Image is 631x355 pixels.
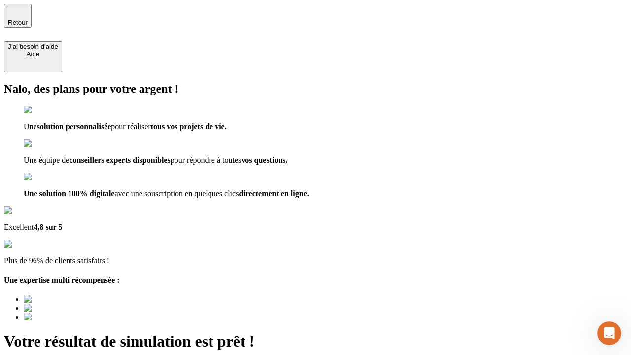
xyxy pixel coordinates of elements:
[24,156,69,164] span: Une équipe de
[24,122,37,131] span: Une
[8,43,58,50] div: J’ai besoin d'aide
[597,321,621,345] iframe: Intercom live chat
[111,122,150,131] span: pour réaliser
[24,106,66,114] img: checkmark
[4,332,627,351] h1: Votre résultat de simulation est prêt !
[171,156,242,164] span: pour répondre à toutes
[4,223,34,231] span: Excellent
[4,256,627,265] p: Plus de 96% de clients satisfaits !
[24,304,115,313] img: Best savings advice award
[114,189,239,198] span: avec une souscription en quelques clics
[24,173,66,181] img: checkmark
[151,122,227,131] span: tous vos projets de vie.
[24,295,115,304] img: Best savings advice award
[4,41,62,72] button: J’ai besoin d'aideAide
[34,223,62,231] span: 4,8 sur 5
[4,4,32,28] button: Retour
[8,50,58,58] div: Aide
[4,276,627,284] h4: Une expertise multi récompensée :
[24,139,66,148] img: checkmark
[4,82,627,96] h2: Nalo, des plans pour votre argent !
[241,156,287,164] span: vos questions.
[37,122,111,131] span: solution personnalisée
[4,206,61,215] img: Google Review
[24,313,115,321] img: Best savings advice award
[24,189,114,198] span: Une solution 100% digitale
[4,240,53,248] img: reviews stars
[69,156,170,164] span: conseillers experts disponibles
[239,189,309,198] span: directement en ligne.
[8,19,28,26] span: Retour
